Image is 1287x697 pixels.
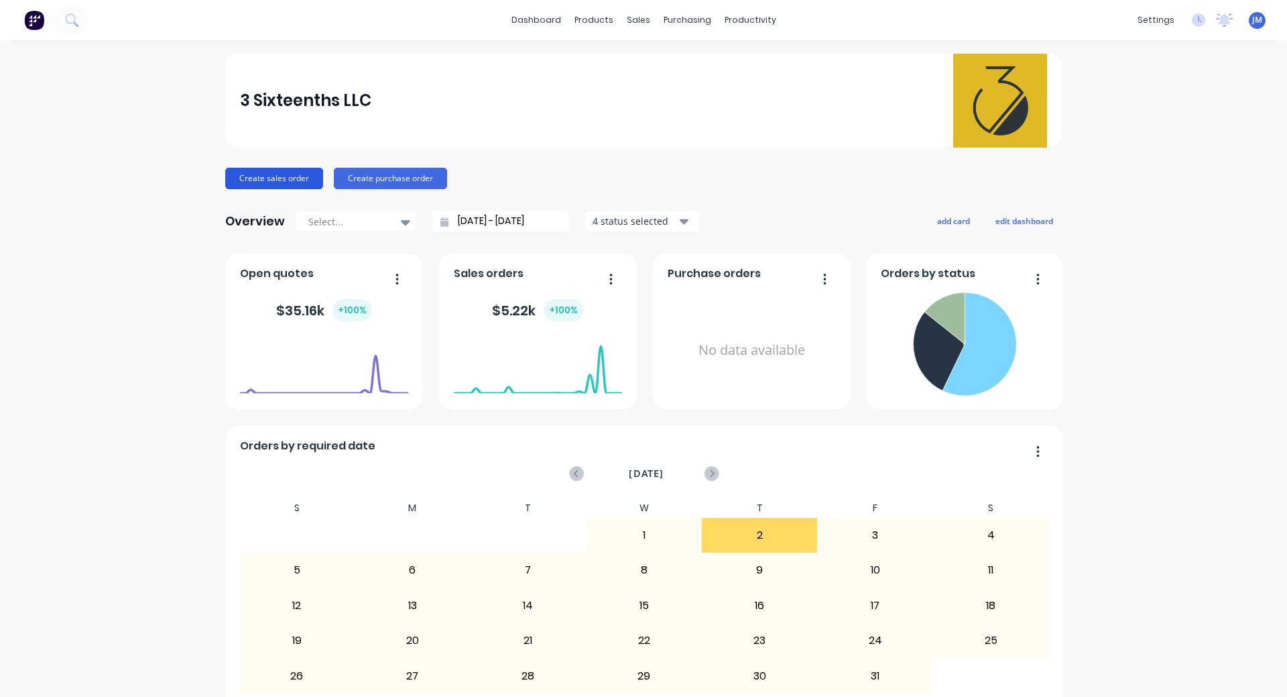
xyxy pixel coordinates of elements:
[332,299,372,321] div: + 100 %
[934,519,1048,552] div: 4
[587,659,701,692] div: 29
[471,498,587,518] div: T
[668,287,836,414] div: No data available
[657,10,718,30] div: purchasing
[240,87,371,114] div: 3 Sixteenths LLC
[702,519,817,552] div: 2
[668,266,761,282] span: Purchase orders
[881,266,975,282] span: Orders by status
[1131,10,1181,30] div: settings
[818,519,932,552] div: 3
[24,10,44,30] img: Factory
[818,553,932,587] div: 10
[586,498,702,518] div: W
[454,266,524,282] span: Sales orders
[702,659,817,692] div: 30
[702,553,817,587] div: 9
[702,498,818,518] div: T
[934,589,1048,623] div: 18
[587,624,701,657] div: 22
[355,659,470,692] div: 27
[987,212,1062,229] button: edit dashboard
[492,299,583,321] div: $ 5.22k
[587,589,701,623] div: 15
[355,498,471,518] div: M
[933,498,1049,518] div: S
[702,624,817,657] div: 23
[355,553,470,587] div: 6
[568,10,620,30] div: products
[471,589,586,623] div: 14
[587,519,701,552] div: 1
[928,212,979,229] button: add card
[629,466,664,481] span: [DATE]
[471,553,586,587] div: 7
[718,10,783,30] div: productivity
[817,498,933,518] div: F
[355,589,470,623] div: 13
[702,589,817,623] div: 16
[593,214,677,228] div: 4 status selected
[953,54,1047,148] img: 3 Sixteenths LLC
[587,553,701,587] div: 8
[934,553,1048,587] div: 11
[1252,14,1262,26] span: JM
[471,659,586,692] div: 28
[240,624,355,657] div: 19
[818,659,932,692] div: 31
[620,10,657,30] div: sales
[505,10,568,30] a: dashboard
[225,168,323,189] button: Create sales order
[225,208,285,235] div: Overview
[544,299,583,321] div: + 100 %
[934,624,1048,657] div: 25
[585,211,699,231] button: 4 status selected
[239,498,355,518] div: S
[471,624,586,657] div: 21
[240,659,355,692] div: 26
[355,624,470,657] div: 20
[276,299,372,321] div: $ 35.16k
[818,589,932,623] div: 17
[818,624,932,657] div: 24
[240,589,355,623] div: 12
[240,553,355,587] div: 5
[240,266,314,282] span: Open quotes
[334,168,447,189] button: Create purchase order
